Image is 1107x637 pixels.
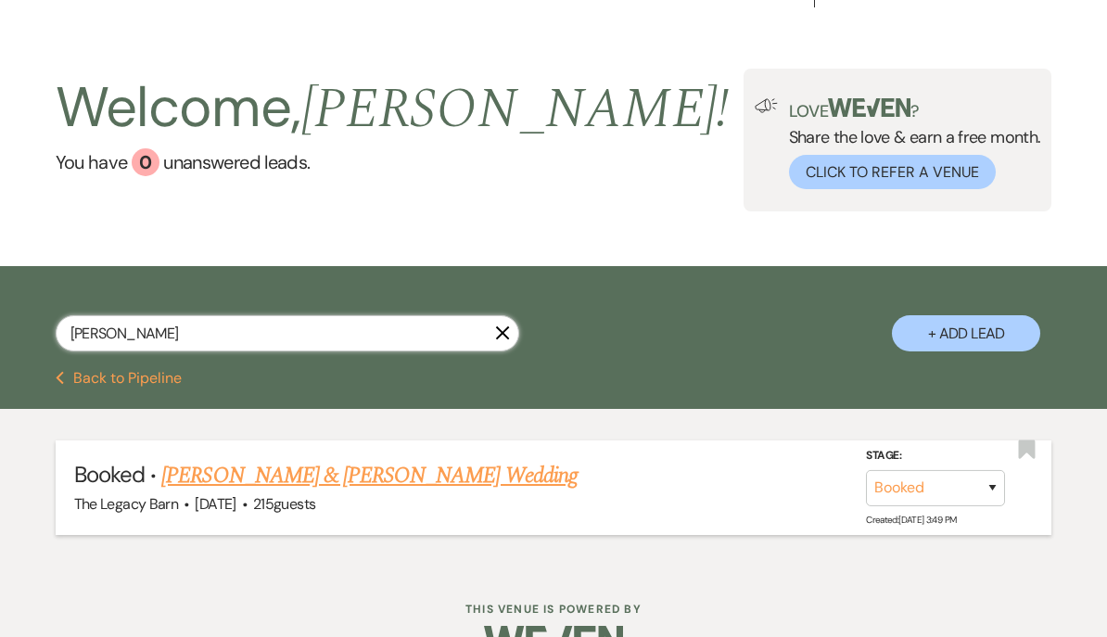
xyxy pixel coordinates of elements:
[161,459,577,492] a: [PERSON_NAME] & [PERSON_NAME] Wedding
[828,98,910,117] img: weven-logo-green.svg
[74,494,178,514] span: The Legacy Barn
[56,371,183,386] button: Back to Pipeline
[789,155,996,189] button: Click to Refer a Venue
[195,494,235,514] span: [DATE]
[56,315,519,351] input: Search by name, event date, email address or phone number
[56,69,730,148] h2: Welcome,
[56,148,730,176] a: You have 0 unanswered leads.
[778,98,1041,189] div: Share the love & earn a free month.
[866,513,956,525] span: Created: [DATE] 3:49 PM
[74,460,145,489] span: Booked
[253,494,315,514] span: 215 guests
[789,98,1041,120] p: Love ?
[755,98,778,113] img: loud-speaker-illustration.svg
[132,148,159,176] div: 0
[866,446,1005,466] label: Stage:
[301,67,730,152] span: [PERSON_NAME] !
[892,315,1040,351] button: + Add Lead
